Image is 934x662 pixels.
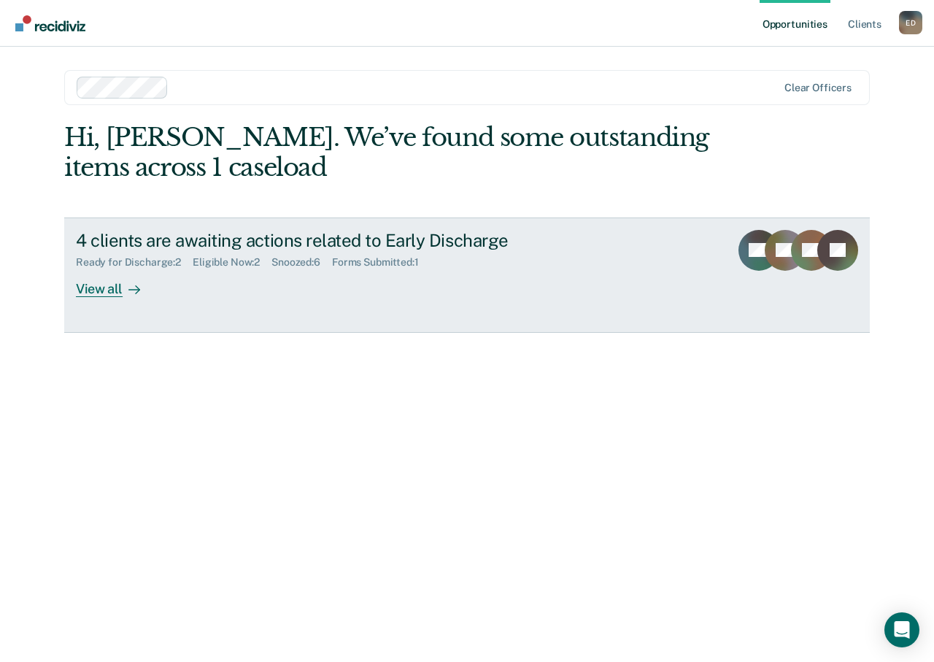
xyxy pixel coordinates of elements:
div: Open Intercom Messenger [884,612,919,647]
div: View all [76,269,158,297]
div: Clear officers [784,82,852,94]
div: 4 clients are awaiting actions related to Early Discharge [76,230,588,251]
div: E D [899,11,922,34]
div: Hi, [PERSON_NAME]. We’ve found some outstanding items across 1 caseload [64,123,709,182]
img: Recidiviz [15,15,85,31]
div: Snoozed : 6 [271,256,332,269]
a: 4 clients are awaiting actions related to Early DischargeReady for Discharge:2Eligible Now:2Snooz... [64,218,870,333]
button: Profile dropdown button [899,11,922,34]
div: Forms Submitted : 1 [332,256,431,269]
div: Eligible Now : 2 [193,256,271,269]
div: Ready for Discharge : 2 [76,256,193,269]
